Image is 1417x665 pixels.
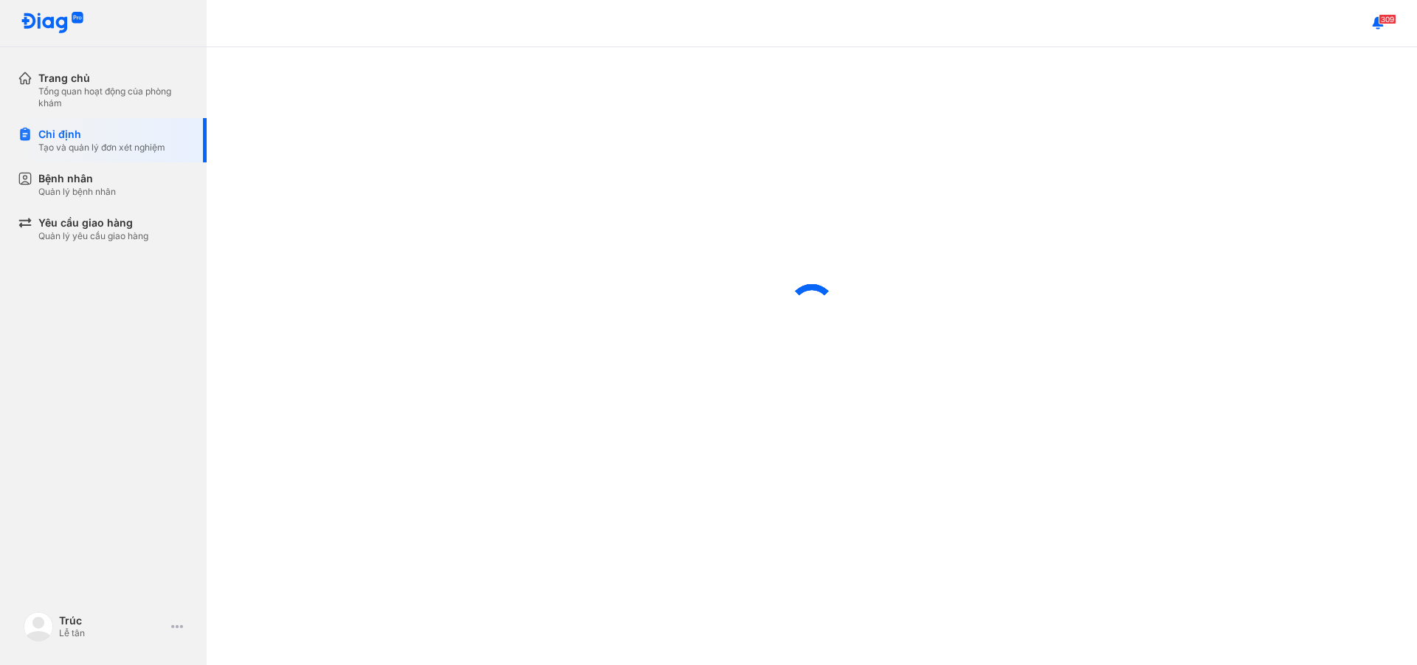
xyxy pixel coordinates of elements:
[38,142,165,154] div: Tạo và quản lý đơn xét nghiệm
[21,12,84,35] img: logo
[38,171,116,186] div: Bệnh nhân
[59,627,165,639] div: Lễ tân
[38,230,148,242] div: Quản lý yêu cầu giao hàng
[59,614,165,627] div: Trúc
[24,612,53,641] img: logo
[38,71,189,86] div: Trang chủ
[38,186,116,198] div: Quản lý bệnh nhân
[38,216,148,230] div: Yêu cầu giao hàng
[1379,14,1396,24] span: 309
[38,86,189,109] div: Tổng quan hoạt động của phòng khám
[38,127,165,142] div: Chỉ định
